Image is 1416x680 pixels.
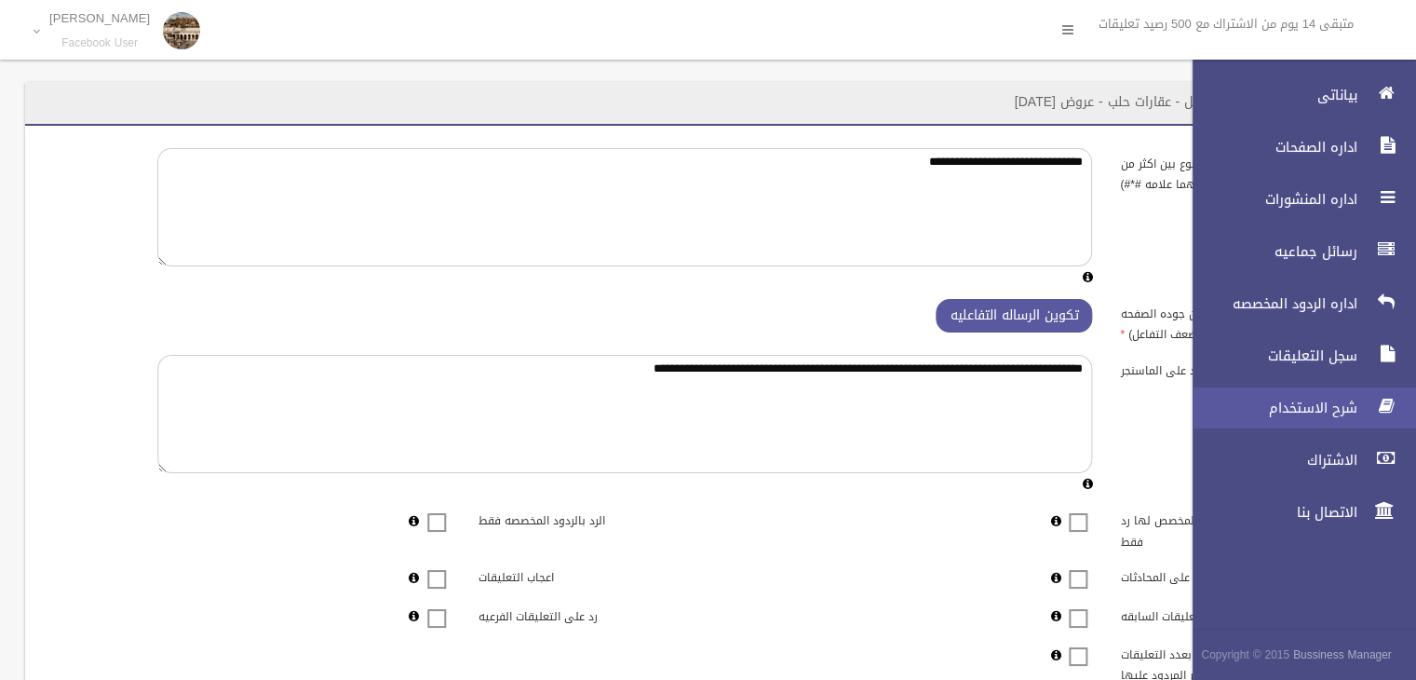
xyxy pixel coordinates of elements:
label: الرد بالردود المخصصه فقط [465,506,679,532]
p: [PERSON_NAME] [49,11,150,25]
a: شرح الاستخدام [1177,388,1416,428]
a: اداره الصفحات [1177,127,1416,168]
label: رد على التعليقات الفرعيه [465,601,679,627]
span: اداره المنشورات [1177,190,1363,209]
span: بياناتى [1177,86,1363,104]
label: اعجاب التعليقات [465,563,679,589]
span: سجل التعليقات [1177,347,1363,365]
span: الاتصال بنا [1177,503,1363,522]
a: اداره المنشورات [1177,179,1416,220]
a: اداره الردود المخصصه [1177,283,1416,324]
a: الاشتراك [1177,440,1416,481]
label: رساله الرد على الماسنجر [1106,355,1320,381]
label: الرد على التعليق (للتنوع بين اكثر من رد ضع بينهما علامه #*#) [1106,148,1320,195]
label: الرد على المنشورات المخصص لها رد فقط [1106,506,1320,552]
label: الرد على المحادثات [1106,563,1320,589]
a: بياناتى [1177,75,1416,116]
header: اداره الصفحات / تعديل - عقارات حلب - عروض [DATE] [992,84,1331,120]
strong: Bussiness Manager [1293,645,1392,665]
label: الرد على التعليقات السابقه [1106,601,1320,627]
span: Copyright © 2015 [1201,645,1289,665]
a: رسائل جماعيه [1177,231,1416,272]
span: اداره الردود المخصصه [1177,294,1363,313]
a: سجل التعليقات [1177,335,1416,376]
button: تكوين الرساله التفاعليه [936,299,1092,333]
span: شرح الاستخدام [1177,399,1363,417]
small: Facebook User [49,36,150,50]
span: اداره الصفحات [1177,138,1363,156]
span: الاشتراك [1177,451,1363,469]
label: رساله v (افضل لتحسين جوده الصفحه وتجنب حظر ضعف التفاعل) [1106,299,1320,346]
span: رسائل جماعيه [1177,242,1363,261]
a: الاتصال بنا [1177,492,1416,533]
